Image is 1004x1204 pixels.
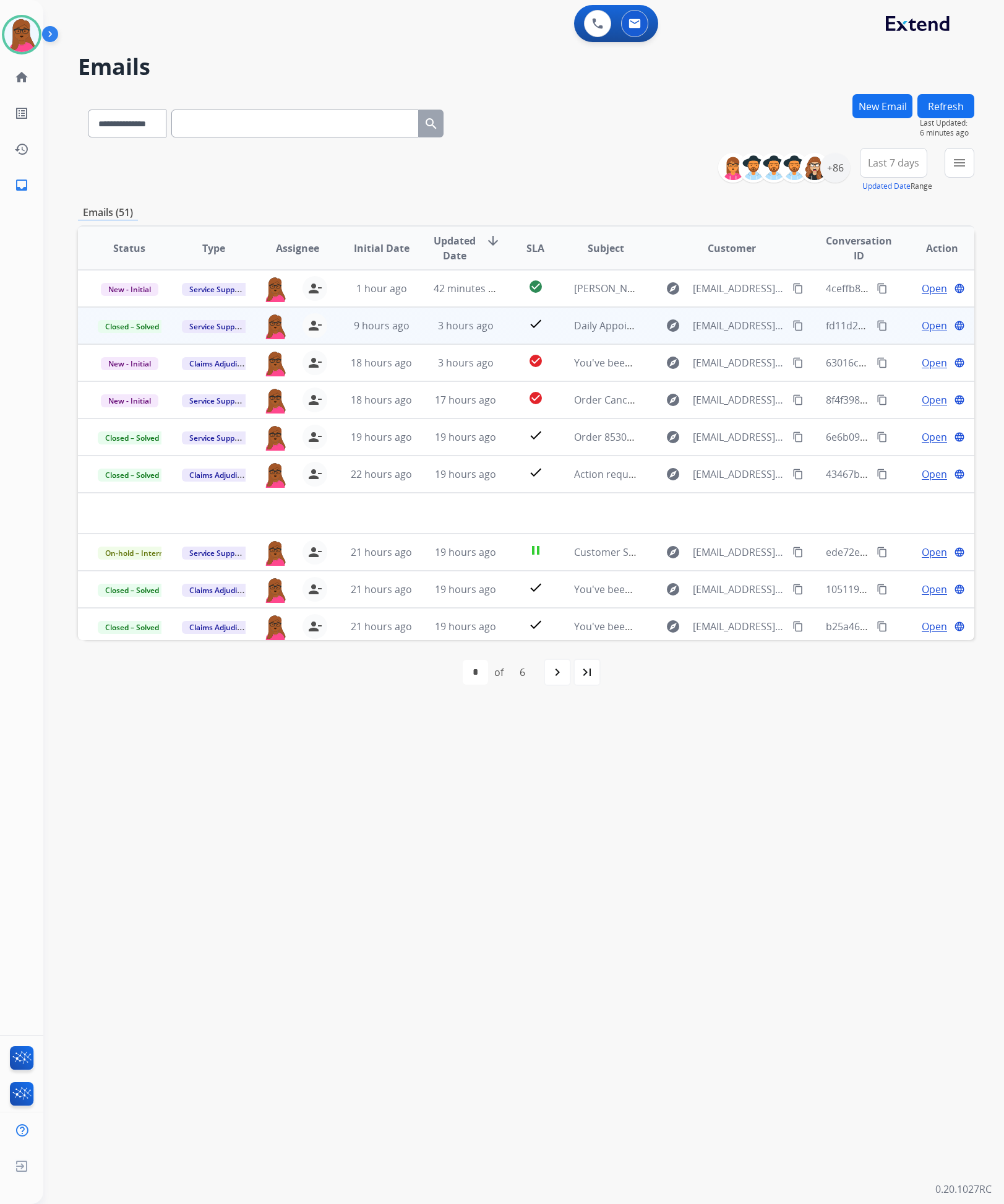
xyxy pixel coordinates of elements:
[263,276,288,302] img: agent-avatar
[550,665,565,680] mat-icon: navigate_next
[954,469,965,480] mat-icon: language
[917,94,974,118] button: Refresh
[263,577,288,603] img: agent-avatar
[182,584,267,597] span: Claims Adjudication
[98,469,166,482] span: Closed – Solved
[424,116,439,131] mat-icon: search
[666,318,680,333] mat-icon: explore
[666,355,680,370] mat-icon: explore
[510,660,535,685] div: 6
[954,584,965,595] mat-icon: language
[954,283,965,294] mat-icon: language
[708,241,756,256] span: Customer
[922,545,947,560] span: Open
[307,545,322,560] mat-icon: person_remove
[182,320,252,333] span: Service Support
[434,233,476,263] span: Updated Date
[182,283,252,296] span: Service Support
[435,467,496,481] span: 19 hours ago
[307,467,322,482] mat-icon: person_remove
[693,467,786,482] span: [EMAIL_ADDRESS][DOMAIN_NAME]
[113,241,145,256] span: Status
[920,128,974,138] span: 6 minutes ago
[263,388,288,414] img: agent-avatar
[528,391,543,405] mat-icon: check_circle
[954,547,965,558] mat-icon: language
[820,153,850,183] div: +86
[4,17,39,52] img: avatar
[98,584,166,597] span: Closed – Solved
[307,355,322,370] mat-icon: person_remove
[351,545,412,559] span: 21 hours ago
[528,617,543,632] mat-icon: check
[182,394,252,407] span: Service Support
[263,462,288,488] img: agent-avatar
[877,547,888,558] mat-icon: content_copy
[877,283,888,294] mat-icon: content_copy
[78,54,974,79] h2: Emails
[351,620,412,633] span: 21 hours ago
[666,392,680,407] mat-icon: explore
[792,283,804,294] mat-icon: content_copy
[877,394,888,405] mat-icon: content_copy
[826,233,892,263] span: Conversation ID
[922,467,947,482] span: Open
[574,393,841,407] span: Order Cancelled 1107d285-4994-43f1-b852-1e360b01ac48
[792,320,804,331] mat-icon: content_copy
[351,583,412,596] span: 21 hours ago
[14,142,29,157] mat-icon: history
[356,282,407,295] span: 1 hour ago
[98,431,166,444] span: Closed – Solved
[351,467,412,481] span: 22 hours ago
[574,620,963,633] span: You've been assigned a new service order: 0b88a8ed-5c0f-4d01-9b99-1df099382b32
[890,227,974,270] th: Action
[574,430,783,444] span: Order 8530f64f-a1f9-4f79-b648-efae6629214c
[922,619,947,634] span: Open
[263,313,288,339] img: agent-avatar
[307,281,322,296] mat-icon: person_remove
[276,241,319,256] span: Assignee
[351,393,412,407] span: 18 hours ago
[182,469,267,482] span: Claims Adjudication
[954,394,965,405] mat-icon: language
[438,356,494,370] span: 3 hours ago
[922,281,947,296] span: Open
[494,665,504,680] div: of
[435,620,496,633] span: 19 hours ago
[922,582,947,597] span: Open
[574,282,902,295] span: [PERSON_NAME] - SO#501291570 [ thread::YkCygjclBkiccZoDyUlVXDk:: ]
[693,318,786,333] span: [EMAIL_ADDRESS][DOMAIN_NAME]
[693,392,786,407] span: [EMAIL_ADDRESS][DOMAIN_NAME]
[860,148,927,178] button: Last 7 days
[792,357,804,368] mat-icon: content_copy
[202,241,225,256] span: Type
[14,178,29,193] mat-icon: inbox
[486,233,500,248] mat-icon: arrow_downward
[526,241,544,256] span: SLA
[877,584,888,595] mat-icon: content_copy
[307,318,322,333] mat-icon: person_remove
[98,547,178,560] span: On-hold – Internal
[693,619,786,634] span: [EMAIL_ADDRESS][DOMAIN_NAME]
[351,356,412,370] span: 18 hours ago
[588,241,624,256] span: Subject
[307,582,322,597] mat-icon: person_remove
[666,430,680,444] mat-icon: explore
[307,430,322,444] mat-icon: person_remove
[263,350,288,376] img: agent-avatar
[528,428,543,443] mat-icon: check
[98,621,166,634] span: Closed – Solved
[182,621,267,634] span: Claims Adjudication
[954,621,965,632] mat-icon: language
[101,283,158,296] span: New - Initial
[98,320,166,333] span: Closed – Solved
[792,431,804,443] mat-icon: content_copy
[528,543,543,558] mat-icon: pause
[574,319,795,332] span: Daily Appointment Report for Extend on [DATE]
[693,582,786,597] span: [EMAIL_ADDRESS][DOMAIN_NAME]
[307,619,322,634] mat-icon: person_remove
[528,279,543,294] mat-icon: check_circle
[792,394,804,405] mat-icon: content_copy
[877,320,888,331] mat-icon: content_copy
[877,621,888,632] mat-icon: content_copy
